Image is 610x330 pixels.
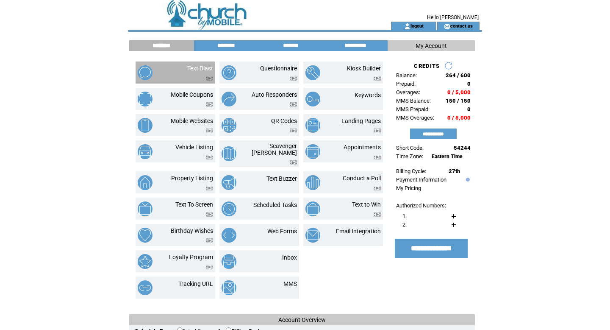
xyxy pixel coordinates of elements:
[396,168,426,174] span: Billing Cycle:
[305,228,320,243] img: email-integration.png
[222,146,236,161] img: scavenger-hunt.png
[396,89,420,95] span: Overages:
[396,145,424,151] span: Short Code:
[206,129,213,133] img: video.png
[396,98,431,104] span: MMS Balance:
[447,89,471,95] span: 0 / 5,000
[396,106,430,112] span: MMS Prepaid:
[446,72,471,78] span: 264 / 600
[271,117,297,124] a: QR Codes
[305,118,320,133] img: landing-pages.png
[222,118,236,133] img: qr-codes.png
[374,212,381,217] img: video.png
[305,92,320,106] img: keywords.png
[178,280,213,287] a: Tracking URL
[138,65,152,80] img: text-blast.png
[447,115,471,121] span: 0 / 5,000
[138,175,152,190] img: property-listing.png
[278,316,326,323] span: Account Overview
[171,227,213,234] a: Birthday Wishes
[175,144,213,151] a: Vehicle Listing
[222,228,236,243] img: web-forms.png
[396,176,446,183] a: Payment Information
[446,98,471,104] span: 150 / 150
[305,175,320,190] img: conduct-a-poll.png
[169,254,213,260] a: Loyalty Program
[305,201,320,216] img: text-to-win.png
[282,254,297,261] a: Inbox
[467,106,471,112] span: 0
[454,145,471,151] span: 54244
[267,228,297,235] a: Web Forms
[290,102,297,107] img: video.png
[290,129,297,133] img: video.png
[341,117,381,124] a: Landing Pages
[252,143,297,156] a: Scavenger [PERSON_NAME]
[352,201,381,208] a: Text to Win
[450,23,473,28] a: contact us
[402,221,407,228] span: 2.
[222,92,236,106] img: auto-responders.png
[175,201,213,208] a: Text To Screen
[222,280,236,295] img: mms.png
[206,238,213,243] img: video.png
[171,91,213,98] a: Mobile Coupons
[206,186,213,190] img: video.png
[374,129,381,133] img: video.png
[222,254,236,269] img: inbox.png
[396,153,423,159] span: Time Zone:
[222,65,236,80] img: questionnaire.png
[222,201,236,216] img: scheduled-tasks.png
[206,212,213,217] img: video.png
[206,102,213,107] img: video.png
[467,81,471,87] span: 0
[290,160,297,165] img: video.png
[305,144,320,159] img: appointments.png
[138,144,152,159] img: vehicle-listing.png
[427,14,479,20] span: Hello [PERSON_NAME]
[347,65,381,72] a: Kiosk Builder
[396,115,434,121] span: MMS Overages:
[171,117,213,124] a: Mobile Websites
[449,168,460,174] span: 27th
[305,65,320,80] img: kiosk-builder.png
[344,144,381,151] a: Appointments
[396,202,446,209] span: Authorized Numbers:
[396,185,421,191] a: My Pricing
[416,42,447,49] span: My Account
[402,213,407,219] span: 1.
[252,91,297,98] a: Auto Responders
[444,23,450,30] img: contact_us_icon.gif
[253,201,297,208] a: Scheduled Tasks
[138,254,152,269] img: loyalty-program.png
[138,92,152,106] img: mobile-coupons.png
[260,65,297,72] a: Questionnaire
[336,228,381,235] a: Email Integration
[138,280,152,295] img: tracking-url.png
[396,72,417,78] span: Balance:
[343,175,381,182] a: Conduct a Poll
[171,175,213,182] a: Property Listing
[464,178,470,182] img: help.gif
[222,175,236,190] img: text-buzzer.png
[432,154,463,159] span: Eastern Time
[283,280,297,287] a: MMS
[414,63,440,69] span: CREDITS
[374,186,381,190] img: video.png
[138,118,152,133] img: mobile-websites.png
[138,201,152,216] img: text-to-screen.png
[206,155,213,159] img: video.png
[374,155,381,159] img: video.png
[404,23,410,30] img: account_icon.gif
[187,65,213,72] a: Text Blast
[206,265,213,269] img: video.png
[290,76,297,81] img: video.png
[396,81,416,87] span: Prepaid:
[355,92,381,98] a: Keywords
[206,76,213,81] img: video.png
[410,23,424,28] a: logout
[374,76,381,81] img: video.png
[138,228,152,243] img: birthday-wishes.png
[266,175,297,182] a: Text Buzzer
